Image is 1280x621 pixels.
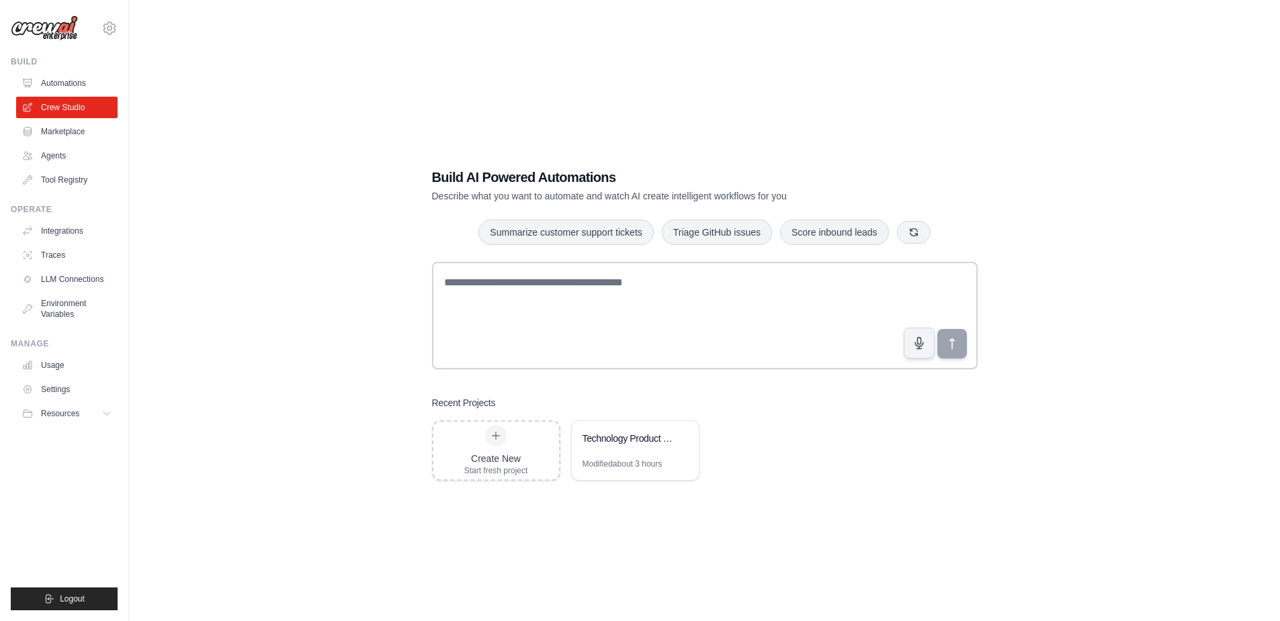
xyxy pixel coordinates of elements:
a: Traces [16,244,118,266]
button: Get new suggestions [897,221,931,244]
div: Technology Product Research Automation [583,432,675,445]
span: Logout [60,593,85,604]
a: Crew Studio [16,97,118,118]
button: Logout [11,587,118,610]
img: Logo [11,15,78,41]
div: Build [11,56,118,67]
a: Marketplace [16,121,118,142]
iframe: Chat Widget [1213,557,1280,621]
a: Integrations [16,220,118,242]
div: Manage [11,338,118,349]
span: Resources [41,408,79,419]
a: Tool Registry [16,169,118,191]
a: Agents [16,145,118,166]
div: Start fresh project [464,465,528,476]
div: Create New [464,452,528,465]
button: Score inbound leads [780,220,889,245]
button: Resources [16,403,118,424]
p: Describe what you want to automate and watch AI create intelligent workflows for you [432,189,884,203]
button: Triage GitHub issues [662,220,772,245]
div: Modified about 3 hours [583,459,663,469]
a: Settings [16,379,118,400]
button: Click to speak your automation idea [904,328,935,359]
button: Summarize customer support tickets [478,220,653,245]
a: Usage [16,354,118,376]
a: Environment Variables [16,293,118,325]
a: LLM Connections [16,269,118,290]
a: Automations [16,73,118,94]
div: Operate [11,204,118,215]
h1: Build AI Powered Automations [432,168,884,187]
h3: Recent Projects [432,396,496,410]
